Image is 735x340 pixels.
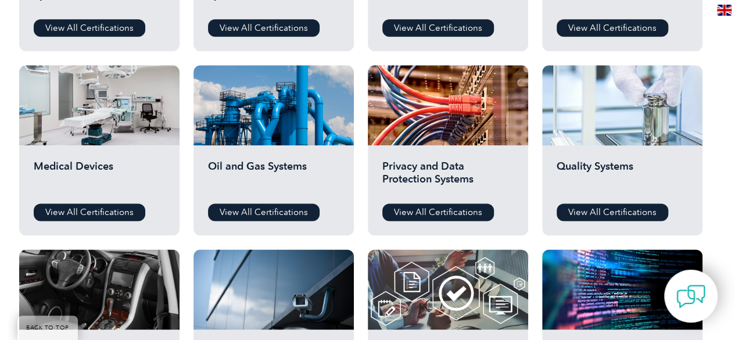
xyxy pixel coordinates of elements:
a: View All Certifications [208,203,320,221]
h2: Medical Devices [34,160,165,195]
h2: Quality Systems [557,160,688,195]
img: en [717,5,732,16]
a: View All Certifications [382,19,494,37]
a: View All Certifications [208,19,320,37]
a: View All Certifications [557,203,668,221]
a: View All Certifications [34,203,145,221]
a: View All Certifications [34,19,145,37]
h2: Privacy and Data Protection Systems [382,160,514,195]
img: contact-chat.png [676,282,705,311]
a: BACK TO TOP [17,316,78,340]
a: View All Certifications [382,203,494,221]
h2: Oil and Gas Systems [208,160,339,195]
a: View All Certifications [557,19,668,37]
